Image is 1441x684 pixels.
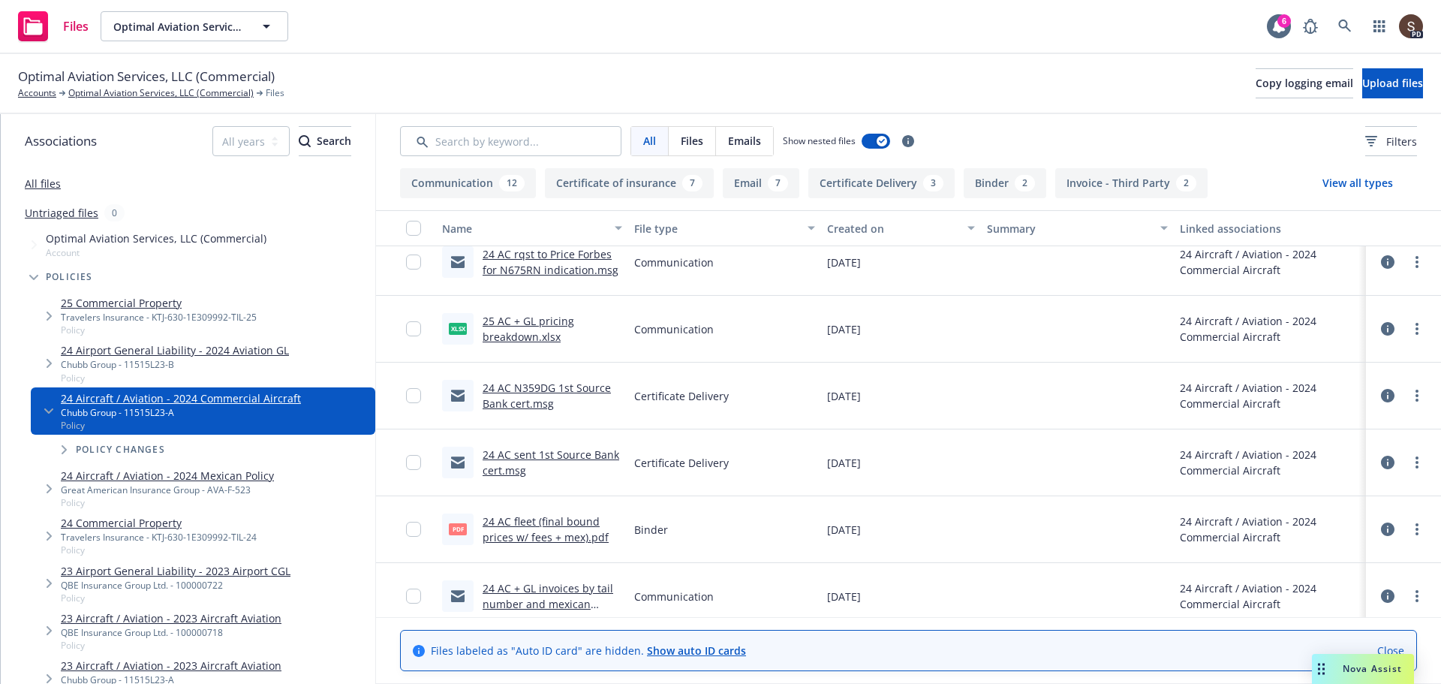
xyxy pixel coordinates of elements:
div: 7 [682,175,702,191]
div: Travelers Insurance - KTJ-630-1E309992-TIL-24 [61,531,257,544]
span: [DATE] [827,589,861,604]
div: 3 [923,175,943,191]
a: 24 AC fleet (final bound prices w/ fees + mex).pdf [483,514,609,544]
input: Toggle Row Selected [406,522,421,537]
span: Communication [634,589,714,604]
span: Policies [46,273,93,282]
div: Search [299,127,351,155]
div: File type [634,221,798,237]
span: Account [46,246,266,259]
div: Linked associations [1180,221,1360,237]
button: Summary [981,210,1173,246]
button: Linked associations [1174,210,1366,246]
span: Filters [1365,134,1417,149]
a: 25 Commercial Property [61,295,257,311]
span: Communication [634,321,714,337]
span: Show nested files [783,134,856,147]
a: more [1408,520,1426,538]
a: 24 AC rqst to Price Forbes for N675RN indication.msg [483,247,618,277]
span: Policy [61,372,289,384]
div: 7 [768,175,788,191]
span: Emails [728,133,761,149]
div: 6 [1277,14,1291,28]
span: Optimal Aviation Services, LLC (Commercial) [18,67,275,86]
button: File type [628,210,820,246]
div: Drag to move [1312,654,1331,684]
span: [DATE] [827,321,861,337]
button: Nova Assist [1312,654,1414,684]
button: Created on [821,210,982,246]
button: View all types [1298,168,1417,198]
button: Communication [400,168,536,198]
a: 24 Airport General Liability - 2024 Aviation GL [61,342,289,358]
input: Toggle Row Selected [406,321,421,336]
span: Filters [1386,134,1417,149]
svg: Search [299,135,311,147]
a: 24 Aircraft / Aviation - 2024 Commercial Aircraft [61,390,301,406]
div: QBE Insurance Group Ltd. - 100000722 [61,579,290,592]
button: Upload files [1362,68,1423,98]
div: QBE Insurance Group Ltd. - 100000718 [61,626,281,639]
a: Accounts [18,86,56,100]
span: Binder [634,522,668,538]
button: Certificate Delivery [808,168,955,198]
span: Policy [61,544,257,556]
a: Close [1377,643,1404,658]
span: Policy [61,324,257,336]
div: Great American Insurance Group - AVA-F-523 [61,484,274,496]
a: 24 AC N359DG 1st Source Bank cert.msg [483,381,611,411]
a: 24 Aircraft / Aviation - 2024 Mexican Policy [61,468,274,484]
span: Copy logging email [1256,76,1353,90]
span: Associations [25,131,97,151]
span: pdf [449,523,467,535]
div: 0 [104,204,125,221]
div: Name [442,221,606,237]
span: [DATE] [827,255,861,270]
a: 24 AC sent 1st Source Bank cert.msg [483,447,619,478]
button: Invoice - Third Party [1055,168,1208,198]
div: 2 [1015,175,1035,191]
input: Toggle Row Selected [406,589,421,604]
div: 24 Aircraft / Aviation - 2024 Commercial Aircraft [1180,580,1360,612]
input: Search by keyword... [400,126,621,156]
a: 25 AC + GL pricing breakdown.xlsx [483,314,574,344]
span: Policy [61,592,290,604]
span: All [643,133,656,149]
div: Chubb Group - 11515L23-A [61,406,301,419]
span: Communication [634,255,714,270]
span: Policy [61,419,301,432]
div: Chubb Group - 11515L23-B [61,358,289,371]
div: Created on [827,221,959,237]
span: Optimal Aviation Services, LLC (Commercial) [46,231,266,246]
a: more [1408,587,1426,605]
span: Nova Assist [1343,662,1402,675]
input: Toggle Row Selected [406,388,421,403]
span: Files [266,86,284,100]
a: Optimal Aviation Services, LLC (Commercial) [68,86,254,100]
a: Report a Bug [1295,11,1325,41]
a: Files [12,5,95,47]
div: Summary [987,221,1151,237]
span: Certificate Delivery [634,388,729,404]
a: Untriaged files [25,205,98,221]
a: Switch app [1364,11,1394,41]
a: more [1408,320,1426,338]
input: Toggle Row Selected [406,455,421,470]
input: Select all [406,221,421,236]
a: 23 Aircraft / Aviation - 2023 Aircraft Aviation [61,610,281,626]
button: Name [436,210,628,246]
div: 24 Aircraft / Aviation - 2024 Commercial Aircraft [1180,246,1360,278]
button: Binder [964,168,1046,198]
span: [DATE] [827,522,861,538]
a: 24 Commercial Property [61,515,257,531]
span: xlsx [449,323,467,334]
span: Policy changes [76,445,165,454]
span: Upload files [1362,76,1423,90]
button: Copy logging email [1256,68,1353,98]
a: 24 AC + GL invoices by tail number and mexican policy info to NI.msg [483,581,613,627]
a: more [1408,387,1426,405]
div: 24 Aircraft / Aviation - 2024 Commercial Aircraft [1180,380,1360,411]
span: Files [63,20,89,32]
img: photo [1399,14,1423,38]
div: 12 [499,175,525,191]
